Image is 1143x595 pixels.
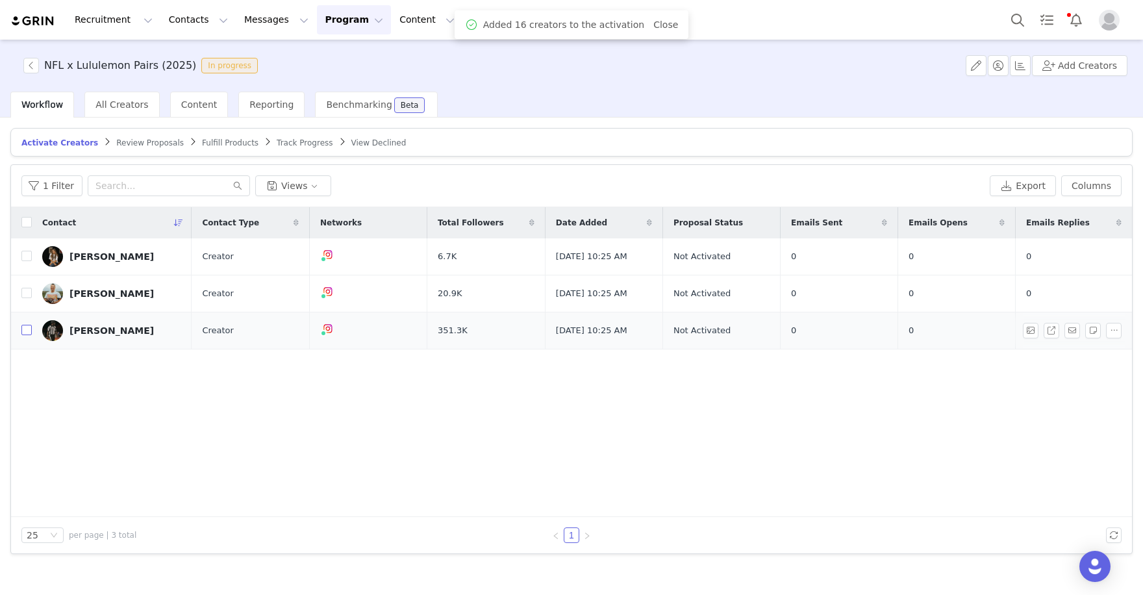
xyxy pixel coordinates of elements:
[1064,323,1085,338] span: Send Email
[556,217,607,229] span: Date Added
[69,325,154,336] div: [PERSON_NAME]
[161,5,236,34] button: Contacts
[791,287,796,300] span: 0
[1061,175,1122,196] button: Columns
[21,99,63,110] span: Workflow
[202,287,234,300] span: Creator
[21,138,98,147] span: Activate Creators
[323,286,333,297] img: instagram.svg
[255,175,331,196] button: Views
[401,101,419,109] div: Beta
[544,5,596,34] a: Brands
[201,58,258,73] span: In progress
[438,324,468,337] span: 351.3K
[597,5,671,34] a: Community
[438,250,457,263] span: 6.7K
[579,527,595,543] li: Next Page
[392,5,462,34] button: Content
[50,531,58,540] i: icon: down
[21,175,82,196] button: 1 Filter
[317,5,391,34] button: Program
[673,217,743,229] span: Proposal Status
[909,324,914,337] span: 0
[673,250,731,263] span: Not Activated
[1062,5,1090,34] button: Notifications
[42,320,181,341] a: [PERSON_NAME]
[277,138,333,147] span: Track Progress
[27,528,38,542] div: 25
[909,217,968,229] span: Emails Opens
[95,99,148,110] span: All Creators
[23,58,263,73] span: [object Object]
[202,324,234,337] span: Creator
[323,249,333,260] img: instagram.svg
[556,250,627,263] span: [DATE] 10:25 AM
[351,138,407,147] span: View Declined
[323,323,333,334] img: instagram.svg
[42,246,63,267] img: 952eb754-1381-49b2-8640-84888d7beb4d--s.jpg
[1026,217,1090,229] span: Emails Replies
[44,58,196,73] h3: NFL x Lululemon Pairs (2025)
[990,175,1056,196] button: Export
[552,532,560,540] i: icon: left
[1099,10,1120,31] img: placeholder-profile.jpg
[233,181,242,190] i: icon: search
[1003,5,1032,34] button: Search
[1079,551,1111,582] div: Open Intercom Messenger
[556,324,627,337] span: [DATE] 10:25 AM
[10,15,56,27] img: grin logo
[564,527,579,543] li: 1
[42,217,76,229] span: Contact
[42,283,181,304] a: [PERSON_NAME]
[1032,55,1127,76] button: Add Creators
[1033,5,1061,34] a: Tasks
[564,528,579,542] a: 1
[438,287,462,300] span: 20.9K
[42,320,63,341] img: 8e862e06-eb1e-442b-b74e-b3da47d4cb27--s.jpg
[673,287,731,300] span: Not Activated
[791,324,796,337] span: 0
[236,5,316,34] button: Messages
[42,283,63,304] img: abeb8ffd-830c-4cc6-8183-06fe10558703.jpg
[67,5,160,34] button: Recruitment
[483,18,644,32] span: Added 16 creators to the activation
[116,138,184,147] span: Review Proposals
[69,251,154,262] div: [PERSON_NAME]
[791,250,796,263] span: 0
[791,217,842,229] span: Emails Sent
[202,138,258,147] span: Fulfill Products
[583,532,591,540] i: icon: right
[88,175,250,196] input: Search...
[249,99,294,110] span: Reporting
[909,287,914,300] span: 0
[556,287,627,300] span: [DATE] 10:25 AM
[326,99,392,110] span: Benchmarking
[653,19,678,30] a: Close
[202,250,234,263] span: Creator
[69,529,136,541] span: per page | 3 total
[909,250,914,263] span: 0
[673,324,731,337] span: Not Activated
[463,5,544,34] button: Reporting
[202,217,259,229] span: Contact Type
[548,527,564,543] li: Previous Page
[69,288,154,299] div: [PERSON_NAME]
[181,99,218,110] span: Content
[42,246,181,267] a: [PERSON_NAME]
[438,217,504,229] span: Total Followers
[1091,10,1133,31] button: Profile
[320,217,362,229] span: Networks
